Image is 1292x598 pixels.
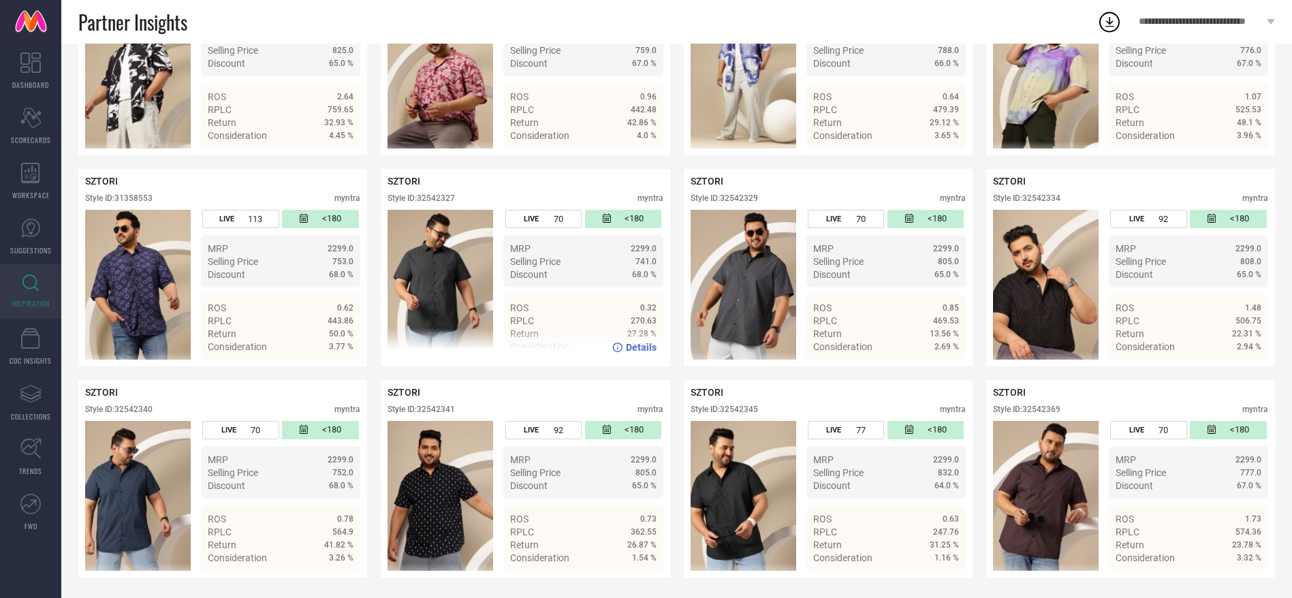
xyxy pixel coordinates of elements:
[1242,193,1268,203] div: myntra
[324,540,353,550] span: 41.82 %
[808,421,884,439] div: Number of days the style has been live on the platform
[627,540,657,550] span: 26.87 %
[691,193,758,203] div: Style ID: 32542329
[524,426,539,435] span: LIVE
[1232,540,1261,550] span: 23.78 %
[334,405,360,414] div: myntra
[208,117,236,128] span: Return
[1232,329,1261,339] span: 22.31 %
[282,421,358,439] div: Number of days since the style was first listed on the platform
[329,131,353,140] span: 4.45 %
[328,455,353,465] span: 2299.0
[282,210,358,228] div: Number of days since the style was first listed on the platform
[1116,514,1134,524] span: ROS
[323,155,353,166] span: Details
[329,553,353,563] span: 3.26 %
[631,316,657,326] span: 270.63
[1116,243,1136,254] span: MRP
[635,46,657,55] span: 759.0
[1237,553,1261,563] span: 3.32 %
[1245,303,1261,313] span: 1.48
[322,424,341,436] span: <180
[85,210,191,360] div: Click to view image
[856,214,866,224] span: 70
[1116,552,1175,563] span: Consideration
[208,454,228,465] span: MRP
[208,539,236,550] span: Return
[510,467,561,478] span: Selling Price
[813,91,832,102] span: ROS
[388,210,493,360] div: Click to view image
[934,553,959,563] span: 1.16 %
[585,421,661,439] div: Number of days since the style was first listed on the platform
[933,105,959,114] span: 479.39
[813,104,837,115] span: RPLC
[332,468,353,477] span: 752.0
[19,466,42,476] span: TRENDS
[1097,10,1122,34] div: Open download list
[1217,577,1261,588] a: Details
[208,45,258,56] span: Selling Price
[887,210,964,228] div: Number of days since the style was first listed on the platform
[334,193,360,203] div: myntra
[930,540,959,550] span: 31.25 %
[1242,405,1268,414] div: myntra
[554,214,563,224] span: 70
[813,302,832,313] span: ROS
[635,257,657,266] span: 741.0
[813,256,864,267] span: Selling Price
[1240,257,1261,266] span: 808.0
[625,424,644,436] span: <180
[510,454,531,465] span: MRP
[309,155,353,166] a: Details
[1217,155,1261,166] a: Details
[554,425,563,435] span: 92
[934,59,959,68] span: 66.0 %
[1237,131,1261,140] span: 3.96 %
[826,426,841,435] span: LIVE
[631,244,657,253] span: 2299.0
[637,405,663,414] div: myntra
[928,577,959,588] span: Details
[1231,155,1261,166] span: Details
[934,270,959,279] span: 65.0 %
[323,577,353,588] span: Details
[993,193,1060,203] div: Style ID: 32542334
[1116,467,1166,478] span: Selling Price
[933,316,959,326] span: 469.53
[856,425,866,435] span: 77
[813,552,872,563] span: Consideration
[510,552,569,563] span: Consideration
[934,481,959,490] span: 64.0 %
[309,366,353,377] a: Details
[337,514,353,524] span: 0.78
[12,80,49,90] span: DASHBOARD
[1235,316,1261,326] span: 506.75
[1237,342,1261,351] span: 2.94 %
[1129,215,1144,223] span: LIVE
[208,269,245,280] span: Discount
[329,329,353,339] span: 50.0 %
[388,405,455,414] div: Style ID: 32542341
[329,481,353,490] span: 68.0 %
[928,213,947,225] span: <180
[1116,58,1153,69] span: Discount
[208,514,226,524] span: ROS
[25,521,37,531] span: FWD
[388,210,493,360] img: Style preview image
[208,328,236,339] span: Return
[510,514,529,524] span: ROS
[627,118,657,127] span: 42.86 %
[1116,341,1175,352] span: Consideration
[691,176,723,187] span: SZTORI
[10,356,52,366] span: CDC INSIGHTS
[813,526,837,537] span: RPLC
[1116,302,1134,313] span: ROS
[1116,328,1144,339] span: Return
[928,155,959,166] span: Details
[943,92,959,101] span: 0.64
[510,526,534,537] span: RPLC
[691,210,796,360] img: Style preview image
[85,387,118,398] span: SZTORI
[208,256,258,267] span: Selling Price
